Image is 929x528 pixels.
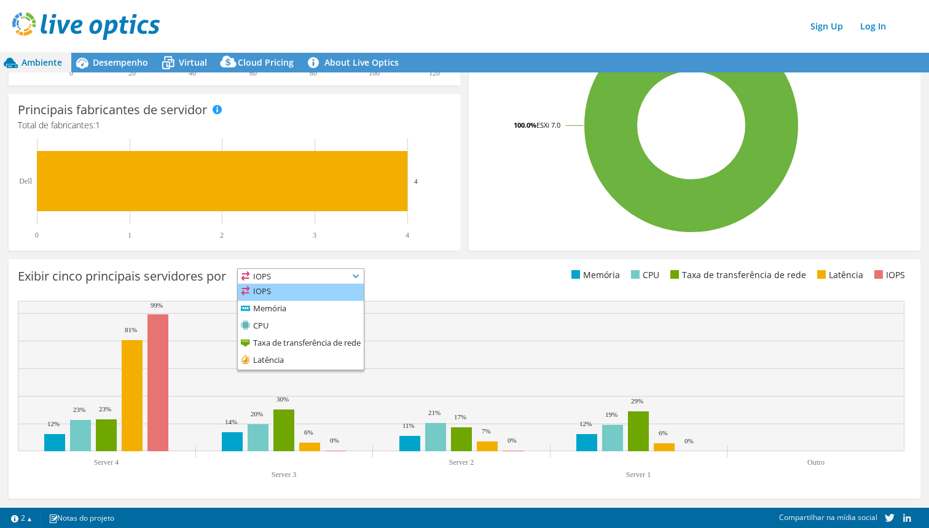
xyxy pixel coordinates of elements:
li: Taxa de transferência de rede [667,268,806,282]
span: Ambiente [22,56,62,68]
li: Latência [238,352,364,370]
text: 6% [659,429,668,437]
text: 17% [454,413,466,421]
text: 99% [151,301,163,309]
text: 12% [47,420,60,427]
text: 0% [330,437,339,444]
text: Server 3 [272,470,296,479]
text: 0% [684,437,694,445]
a: Log In [854,17,892,35]
text: 120 [429,69,440,77]
a: Notas do projeto [40,510,123,526]
text: Outro [807,458,825,467]
span: 1 [95,119,100,131]
li: Memória [238,301,364,318]
tspan: ESXi 7.0 [536,120,560,130]
text: Server 1 [626,470,651,479]
text: 60 [249,69,257,77]
span: Virtual [179,56,207,68]
text: 7% [482,427,491,435]
text: 80 [310,69,317,77]
span: Cloud Pricing [238,56,294,68]
text: Dell [19,177,32,185]
img: live_optics_svg.svg [12,12,160,40]
text: 0 [69,69,73,77]
text: 20% [251,410,263,417]
text: 23% [73,406,85,413]
text: 19% [605,411,617,418]
text: 6% [304,429,313,436]
span: IOPS [238,269,364,284]
li: IOPS [238,284,364,301]
text: 20 [128,69,136,77]
text: 2 [220,231,224,239]
text: 29% [631,397,643,405]
h4: Total de fabricantes: [18,118,451,132]
span: Desempenho [93,56,148,68]
text: 40 [189,69,196,77]
text: 81% [125,326,137,333]
text: 0 [35,231,39,239]
li: Memória [568,268,620,282]
span: Compartilhar na mídia social [779,512,877,522]
text: 12% [579,420,592,427]
h3: Principais fabricantes de servidor [18,103,207,117]
li: CPU [628,268,659,282]
text: 100 [369,69,380,77]
text: 0% [508,437,517,444]
text: 4 [414,177,418,185]
li: CPU [238,318,364,335]
a: Sign Up [804,17,849,35]
text: 14% [225,418,237,425]
li: Taxa de transferência de rede [238,335,364,352]
li: Latência [814,268,863,282]
text: 11% [402,422,415,429]
text: 21% [428,409,441,416]
text: 1 [128,231,131,239]
a: About Live Optics [303,53,408,72]
text: Server 2 [449,458,474,467]
text: 23% [99,405,111,413]
a: 2 [2,510,41,526]
li: IOPS [871,268,905,282]
tspan: 100.0% [514,120,536,130]
text: Server 4 [94,458,119,467]
text: 4 [406,231,409,239]
text: 3 [313,231,316,239]
text: 30% [276,395,289,403]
